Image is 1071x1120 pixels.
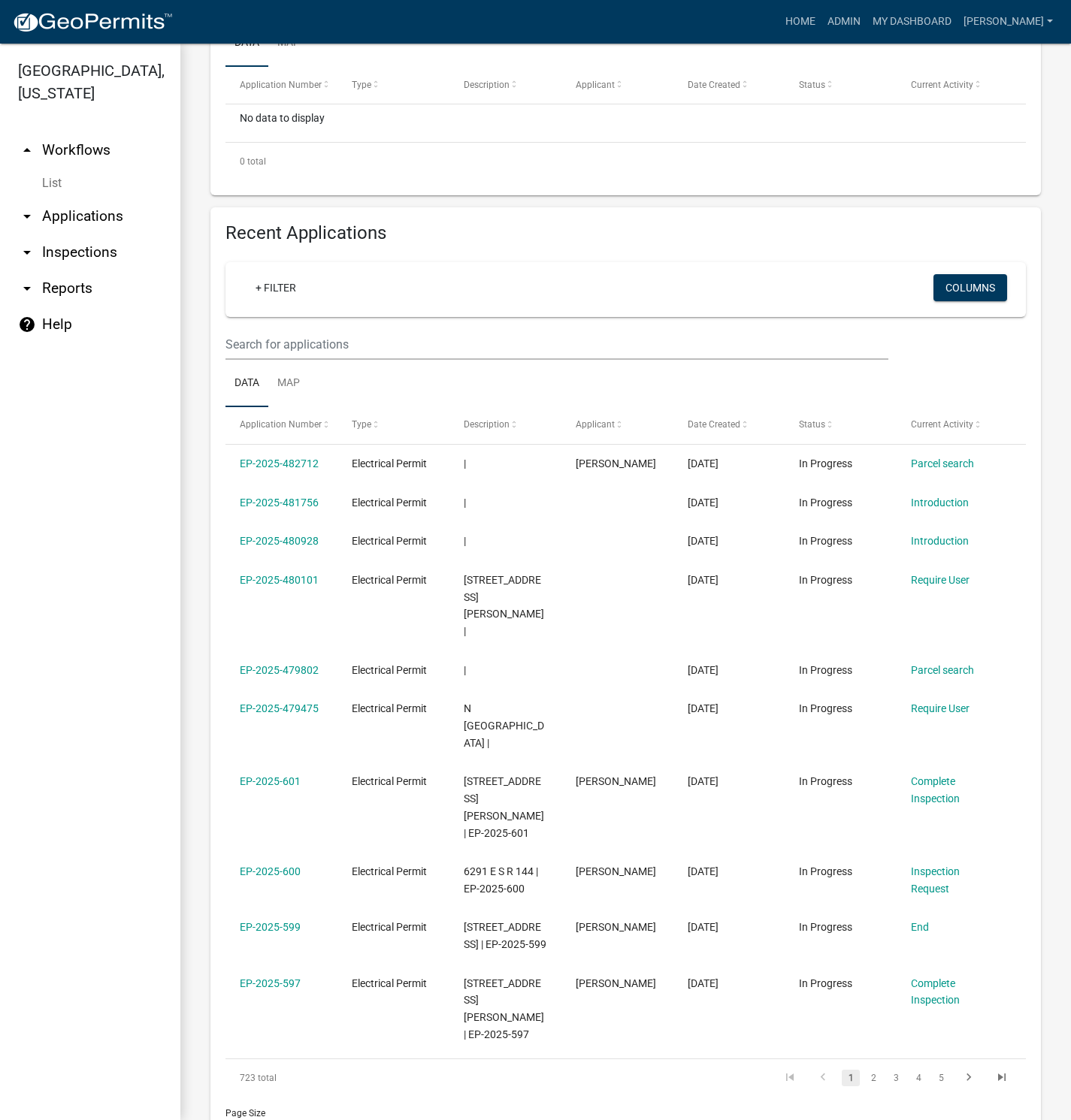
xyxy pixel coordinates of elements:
[464,574,544,637] span: 3100 N CALDWELL RD |
[911,80,973,90] span: Current Activity
[464,457,466,469] span: |
[688,865,719,877] span: 09/16/2025
[911,419,973,430] span: Current Activity
[799,574,852,586] span: In Progress
[18,279,36,297] i: arrow_drop_down
[240,457,319,469] a: EP-2025-482712
[911,535,969,547] a: Introduction
[688,702,719,714] span: 09/16/2025
[688,775,719,787] span: 09/16/2025
[240,977,301,989] a: EP-2025-597
[464,664,466,676] span: |
[352,921,427,933] span: Electrical Permit
[911,664,974,676] a: Parcel search
[840,1065,862,1091] li: page 1
[688,457,719,469] span: 09/23/2025
[240,535,319,547] a: EP-2025-480928
[464,702,544,749] span: N FOXCLIFF DRIVE WEST |
[464,535,466,547] span: |
[240,775,301,787] a: EP-2025-601
[799,977,852,989] span: In Progress
[449,67,561,103] datatable-header-cell: Description
[576,921,656,933] span: Michael Watson
[225,329,888,360] input: Search for applications
[799,775,852,787] span: In Progress
[561,407,673,443] datatable-header-cell: Applicant
[240,702,319,714] a: EP-2025-479475
[576,457,656,469] span: William Walls
[885,1065,907,1091] li: page 3
[352,977,427,989] span: Electrical Permit
[240,664,319,676] a: EP-2025-479802
[799,702,852,714] span: In Progress
[799,497,852,509] span: In Progress
[352,574,427,586] span: Electrical Permit
[352,419,371,430] span: Type
[352,497,427,509] span: Electrical Permit
[225,407,337,443] datatable-header-cell: Application Number
[688,535,719,547] span: 09/19/2025
[464,497,466,509] span: |
[932,1070,950,1086] a: 5
[776,1070,804,1086] a: go to first page
[352,80,371,90] span: Type
[225,1059,383,1097] div: 723 total
[337,67,449,103] datatable-header-cell: Type
[18,315,36,334] i: help
[352,702,427,714] span: Electrical Permit
[799,419,825,430] span: Status
[225,222,1026,244] h4: Recent Applications
[799,865,852,877] span: In Progress
[268,360,309,408] a: Map
[240,921,301,933] a: EP-2025-599
[225,143,1026,180] div: 0 total
[688,80,740,90] span: Date Created
[933,274,1007,301] button: Columns
[352,865,427,877] span: Electrical Permit
[576,775,656,787] span: Chris Allen
[576,80,615,90] span: Applicant
[809,1070,837,1086] a: go to previous page
[18,243,36,261] i: arrow_drop_down
[799,921,852,933] span: In Progress
[799,535,852,547] span: In Progress
[240,497,319,509] a: EP-2025-481756
[244,274,308,301] a: + Filter
[240,865,301,877] a: EP-2025-600
[862,1065,885,1091] li: page 2
[907,1065,930,1091] li: page 4
[864,1070,882,1086] a: 2
[18,141,36,159] i: arrow_drop_up
[576,865,656,877] span: Joseph Rode
[268,20,309,68] a: Map
[688,921,719,933] span: 09/16/2025
[240,80,322,90] span: Application Number
[911,574,970,586] a: Require User
[958,8,1059,36] a: [PERSON_NAME]
[842,1070,860,1086] a: 1
[225,67,337,103] datatable-header-cell: Application Number
[464,775,544,838] span: 3870 EGBERT RD | EP-2025-601
[688,664,719,676] span: 09/17/2025
[464,419,510,430] span: Description
[887,1070,905,1086] a: 3
[897,407,1009,443] datatable-header-cell: Current Activity
[464,80,510,90] span: Description
[673,67,785,103] datatable-header-cell: Date Created
[785,67,897,103] datatable-header-cell: Status
[799,664,852,676] span: In Progress
[911,702,970,714] a: Require User
[225,360,268,408] a: Data
[337,407,449,443] datatable-header-cell: Type
[352,664,427,676] span: Electrical Permit
[799,457,852,469] span: In Progress
[785,407,897,443] datatable-header-cell: Status
[688,977,719,989] span: 09/15/2025
[909,1070,927,1086] a: 4
[576,977,656,989] span: William Walls
[673,407,785,443] datatable-header-cell: Date Created
[930,1065,952,1091] li: page 5
[688,497,719,509] span: 09/22/2025
[911,497,969,509] a: Introduction
[688,574,719,586] span: 09/17/2025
